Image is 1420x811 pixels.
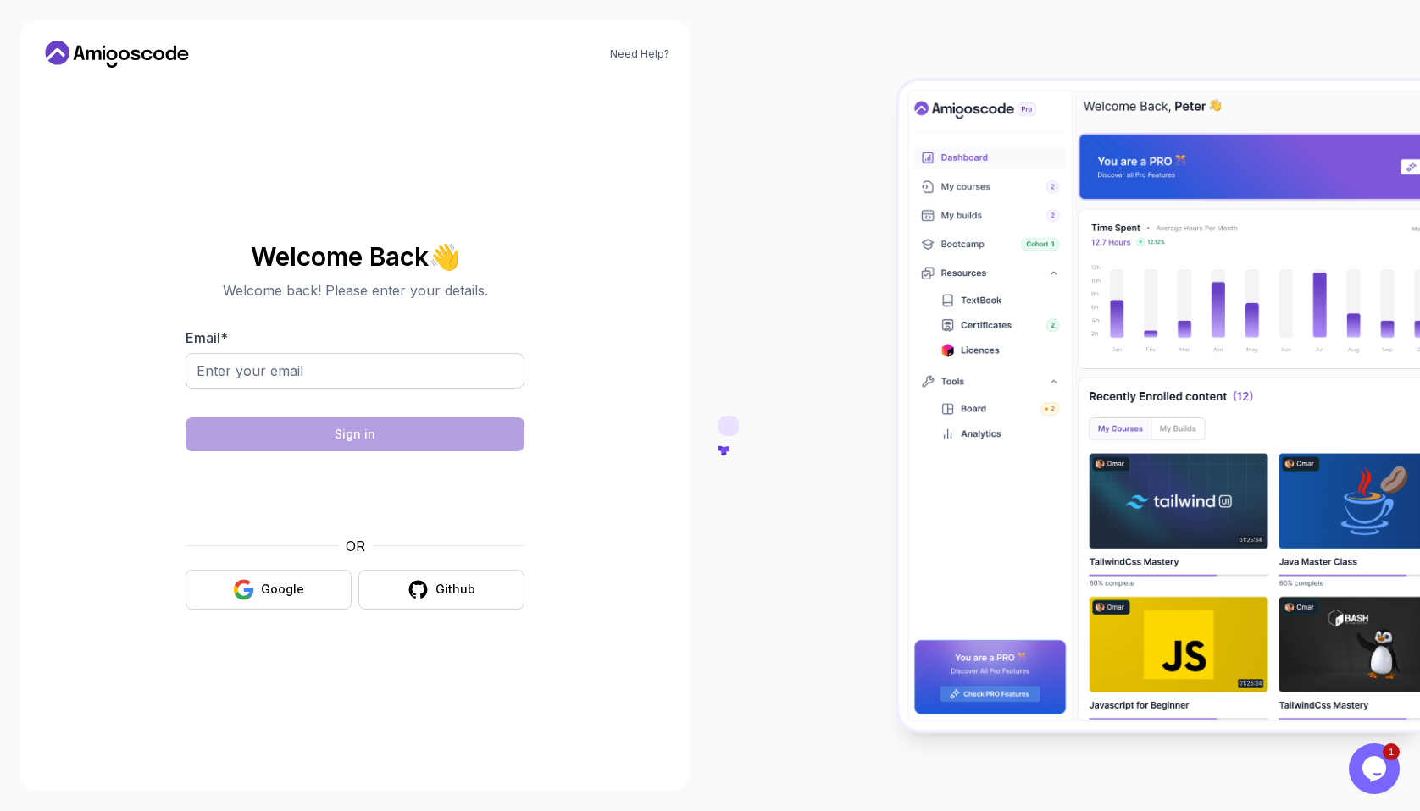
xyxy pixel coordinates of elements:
[186,280,524,301] p: Welcome back! Please enter your details.
[435,581,475,598] div: Github
[41,41,193,68] a: Home link
[346,536,365,556] p: OR
[186,353,524,389] input: Enter your email
[186,243,524,270] h2: Welcome Back
[186,417,524,451] button: Sign in
[358,570,524,610] button: Github
[1349,743,1403,794] iframe: chat widget
[899,81,1420,730] img: Amigoscode Dashboard
[335,426,375,443] div: Sign in
[261,581,304,598] div: Google
[227,461,483,526] iframe: Widget containing checkbox for hCaptcha security challenge
[428,241,461,271] span: 👋
[610,47,669,61] a: Need Help?
[186,329,228,346] label: Email *
[186,570,352,610] button: Google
